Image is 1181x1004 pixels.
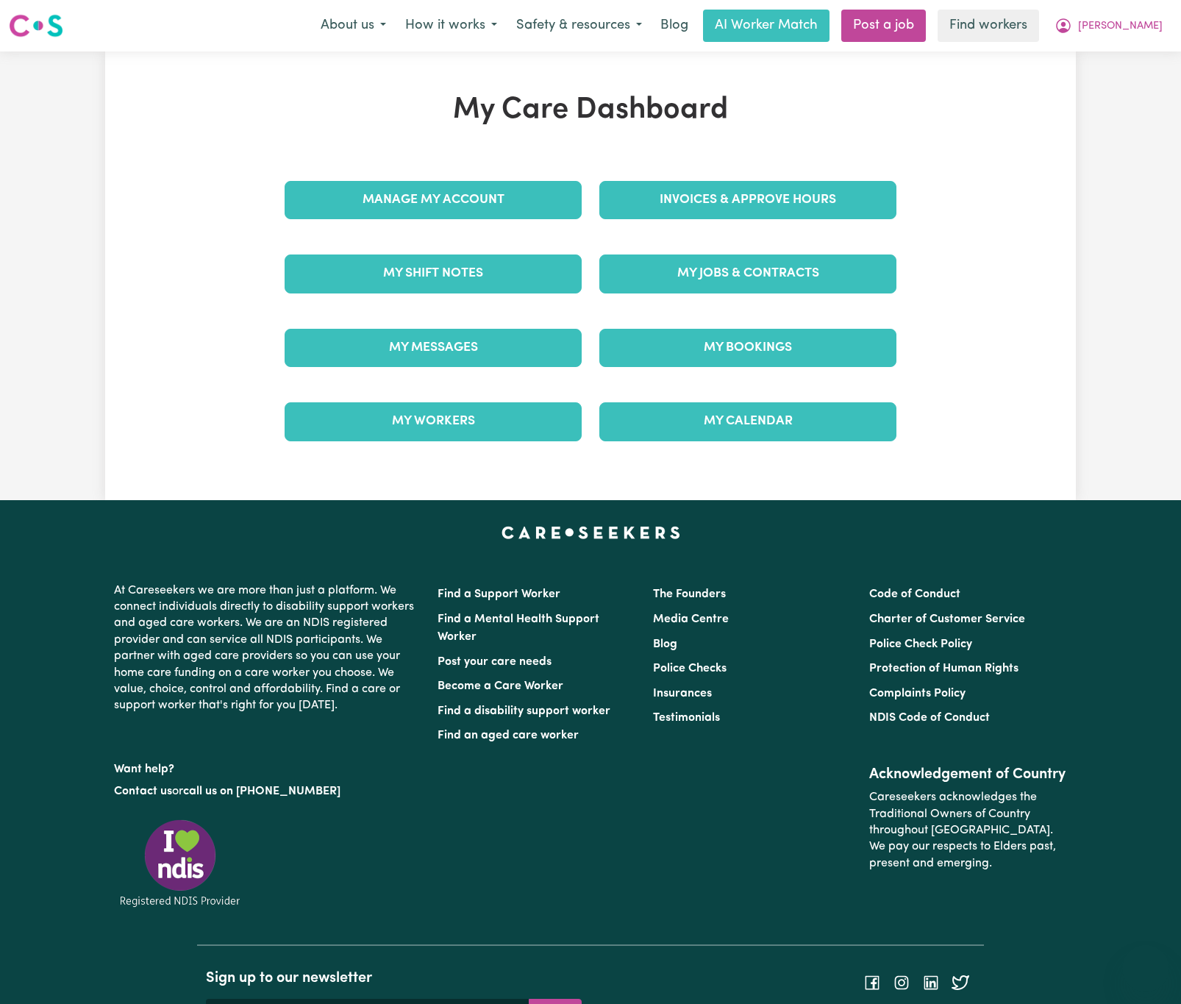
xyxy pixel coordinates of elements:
[438,705,610,717] a: Find a disability support worker
[922,976,940,988] a: Follow Careseekers on LinkedIn
[507,10,652,41] button: Safety & resources
[285,402,582,441] a: My Workers
[653,712,720,724] a: Testimonials
[652,10,697,42] a: Blog
[653,638,677,650] a: Blog
[1078,18,1163,35] span: [PERSON_NAME]
[396,10,507,41] button: How it works
[653,588,726,600] a: The Founders
[869,663,1018,674] a: Protection of Human Rights
[703,10,829,42] a: AI Worker Match
[114,577,420,720] p: At Careseekers we are more than just a platform. We connect individuals directly to disability su...
[869,613,1025,625] a: Charter of Customer Service
[869,766,1067,783] h2: Acknowledgement of Country
[952,976,969,988] a: Follow Careseekers on Twitter
[599,181,896,219] a: Invoices & Approve Hours
[869,588,960,600] a: Code of Conduct
[869,783,1067,877] p: Careseekers acknowledges the Traditional Owners of Country throughout [GEOGRAPHIC_DATA]. We pay o...
[311,10,396,41] button: About us
[502,527,680,538] a: Careseekers home page
[285,254,582,293] a: My Shift Notes
[653,663,727,674] a: Police Checks
[863,976,881,988] a: Follow Careseekers on Facebook
[114,777,420,805] p: or
[9,13,63,39] img: Careseekers logo
[114,817,246,909] img: Registered NDIS provider
[938,10,1039,42] a: Find workers
[114,755,420,777] p: Want help?
[869,688,966,699] a: Complaints Policy
[1122,945,1169,992] iframe: Button to launch messaging window
[285,329,582,367] a: My Messages
[9,9,63,43] a: Careseekers logo
[893,976,910,988] a: Follow Careseekers on Instagram
[653,688,712,699] a: Insurances
[206,969,582,987] h2: Sign up to our newsletter
[653,613,729,625] a: Media Centre
[599,254,896,293] a: My Jobs & Contracts
[114,786,172,797] a: Contact us
[438,680,563,692] a: Become a Care Worker
[599,402,896,441] a: My Calendar
[438,588,560,600] a: Find a Support Worker
[869,712,990,724] a: NDIS Code of Conduct
[276,93,905,128] h1: My Care Dashboard
[599,329,896,367] a: My Bookings
[438,656,552,668] a: Post your care needs
[438,613,599,643] a: Find a Mental Health Support Worker
[869,638,972,650] a: Police Check Policy
[438,730,579,741] a: Find an aged care worker
[183,786,340,797] a: call us on [PHONE_NUMBER]
[1045,10,1172,41] button: My Account
[285,181,582,219] a: Manage My Account
[841,10,926,42] a: Post a job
